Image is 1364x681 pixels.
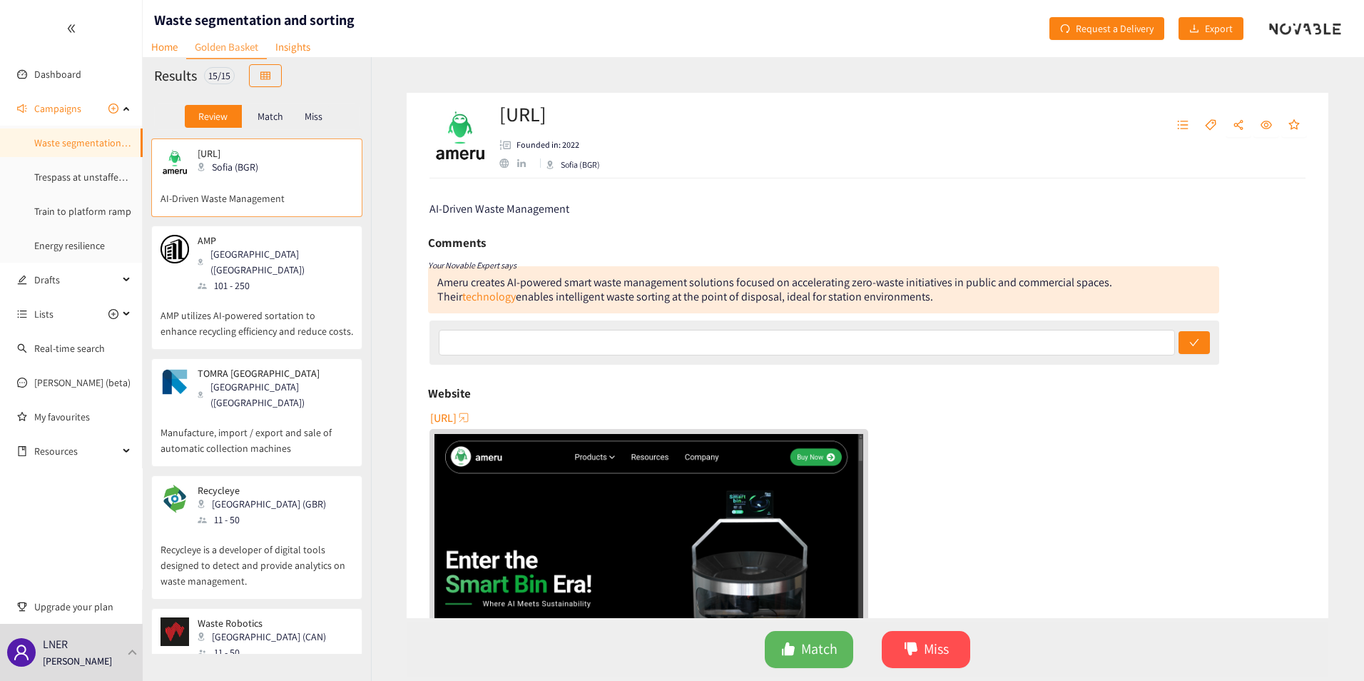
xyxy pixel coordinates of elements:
span: like [781,642,795,658]
button: dislikeMiss [882,631,970,668]
p: Waste Robotics [198,617,326,629]
a: website [434,434,863,675]
span: Campaigns [34,94,81,123]
span: check [1189,338,1199,349]
img: Snapshot of the company's website [161,485,189,513]
a: Real-time search [34,342,105,355]
a: Waste segmentation and sorting [34,136,172,149]
p: TOMRA [GEOGRAPHIC_DATA] [198,368,343,379]
span: unordered-list [17,309,27,319]
div: 15 / 15 [204,67,235,84]
div: 101 - 250 [198,278,352,293]
span: Upgrade your plan [34,592,131,621]
a: Energy resilience [34,239,105,252]
a: Train to platform ramp [34,205,131,218]
div: Sofia (BGR) [198,159,267,175]
button: likeMatch [765,631,853,668]
span: trophy [17,602,27,612]
span: sound [17,104,27,113]
span: tag [1205,119,1216,132]
span: double-left [66,24,76,34]
a: website [499,158,517,168]
a: My favourites [34,403,131,431]
div: 11 - 50 [198,645,335,660]
a: Insights [267,36,319,58]
span: edit [17,275,27,285]
div: 11 - 50 [198,512,335,528]
div: [GEOGRAPHIC_DATA] (CAN) [198,629,335,645]
span: Miss [924,638,949,660]
h1: Waste segmentation and sorting [154,10,355,30]
img: Company Logo [432,107,489,164]
span: [URL] [430,409,457,427]
h2: [URL] [499,100,604,128]
span: table [260,71,270,82]
div: Ameru creates AI-powered smart waste management solutions focused on accelerating zero-waste init... [437,275,1112,304]
button: tag [1198,114,1223,137]
p: Match [258,111,283,122]
span: share-alt [1233,119,1244,132]
button: unordered-list [1170,114,1196,137]
span: plus-circle [108,309,118,319]
a: [PERSON_NAME] (beta) [34,376,131,389]
a: technology [462,289,516,304]
div: [GEOGRAPHIC_DATA] ([GEOGRAPHIC_DATA]) [198,379,352,410]
p: LNER [43,635,68,653]
p: Recycleye is a developer of digital tools designed to detect and provide analytics on waste manag... [161,528,353,589]
div: Sofia (BGR) [546,158,604,171]
img: Snapshot of the Company's website [434,434,863,675]
i: Your Novable Expert says [428,260,516,271]
a: Dashboard [34,68,81,81]
a: Home [143,36,186,58]
img: Snapshot of the company's website [161,617,189,646]
button: star [1281,114,1307,137]
img: Snapshot of the company's website [161,148,189,176]
a: Golden Basket [186,36,267,59]
a: linkedin [517,159,534,168]
img: Snapshot of the company's website [161,368,189,396]
span: Request a Delivery [1076,21,1154,36]
span: dislike [904,642,918,658]
span: AI-Driven Waste Management [429,201,569,216]
span: eye [1261,119,1272,132]
li: Founded in year [499,138,579,151]
span: redo [1060,24,1070,35]
button: downloadExport [1179,17,1243,40]
p: AMP utilizes AI-powered sortation to enhance recycling efficiency and reduce costs. [161,293,353,339]
img: Snapshot of the company's website [161,235,189,263]
p: AMP [198,235,343,246]
p: AI-Driven Waste Management [161,176,353,206]
div: [GEOGRAPHIC_DATA] (GBR) [198,496,335,512]
span: Match [801,638,838,660]
p: [URL] [198,148,258,159]
div: [GEOGRAPHIC_DATA] ([GEOGRAPHIC_DATA]) [198,246,352,278]
span: user [13,644,30,661]
span: plus-circle [108,104,118,113]
span: Export [1205,21,1233,36]
p: Review [198,111,228,122]
span: download [1189,24,1199,35]
h6: Website [428,383,471,404]
p: [PERSON_NAME] [43,653,112,669]
a: Trespass at unstaffed stations [34,171,161,183]
button: redoRequest a Delivery [1049,17,1164,40]
button: check [1179,331,1210,354]
iframe: Chat Widget [1293,612,1364,681]
span: unordered-list [1177,119,1189,132]
button: [URL] [430,406,471,429]
span: Resources [34,437,118,465]
p: Founded in: 2022 [516,138,579,151]
p: Manufacture, import / export and sale of automatic collection machines [161,410,353,456]
button: eye [1253,114,1279,137]
h6: Comments [428,232,486,253]
button: share-alt [1226,114,1251,137]
span: Lists [34,300,54,328]
span: star [1288,119,1300,132]
p: Miss [305,111,322,122]
span: Drafts [34,266,118,294]
p: Recycleye [198,485,326,496]
h2: Results [154,66,197,86]
button: table [249,64,282,87]
span: book [17,446,27,456]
